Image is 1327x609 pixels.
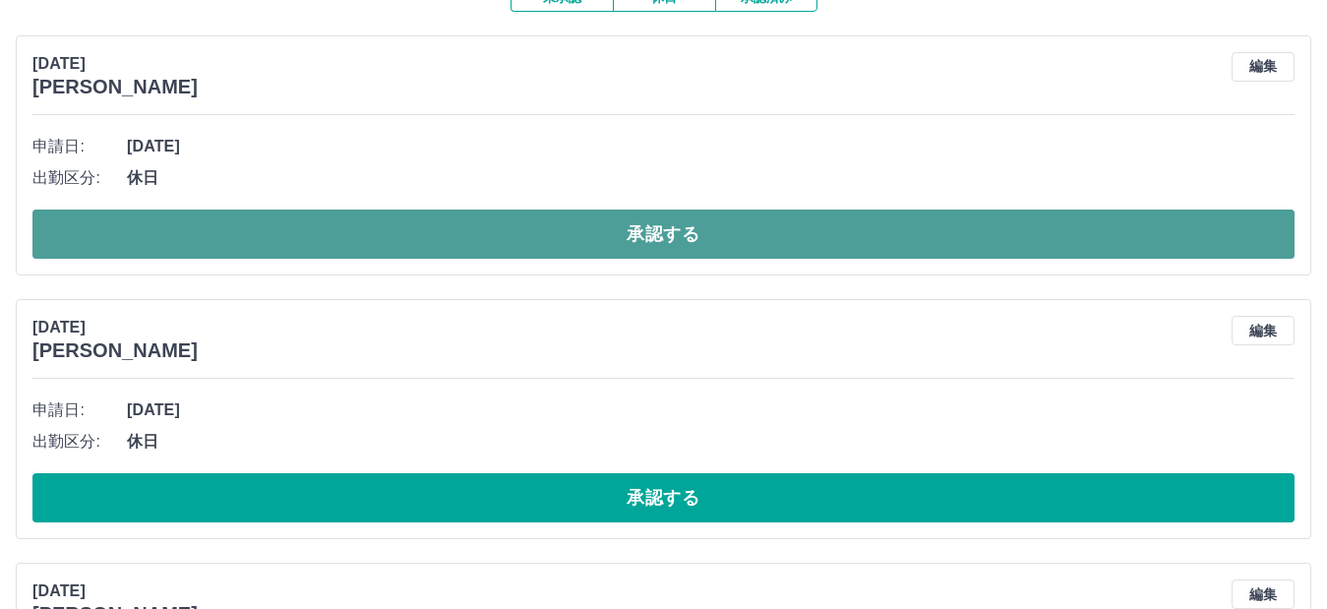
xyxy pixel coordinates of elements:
span: [DATE] [127,135,1295,158]
span: 休日 [127,430,1295,454]
span: 休日 [127,166,1295,190]
button: 編集 [1232,52,1295,82]
p: [DATE] [32,579,198,603]
span: [DATE] [127,398,1295,422]
span: 出勤区分: [32,430,127,454]
p: [DATE] [32,316,198,339]
button: 承認する [32,210,1295,259]
span: 申請日: [32,398,127,422]
span: 申請日: [32,135,127,158]
button: 編集 [1232,579,1295,609]
button: 編集 [1232,316,1295,345]
p: [DATE] [32,52,198,76]
h3: [PERSON_NAME] [32,76,198,98]
h3: [PERSON_NAME] [32,339,198,362]
button: 承認する [32,473,1295,522]
span: 出勤区分: [32,166,127,190]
